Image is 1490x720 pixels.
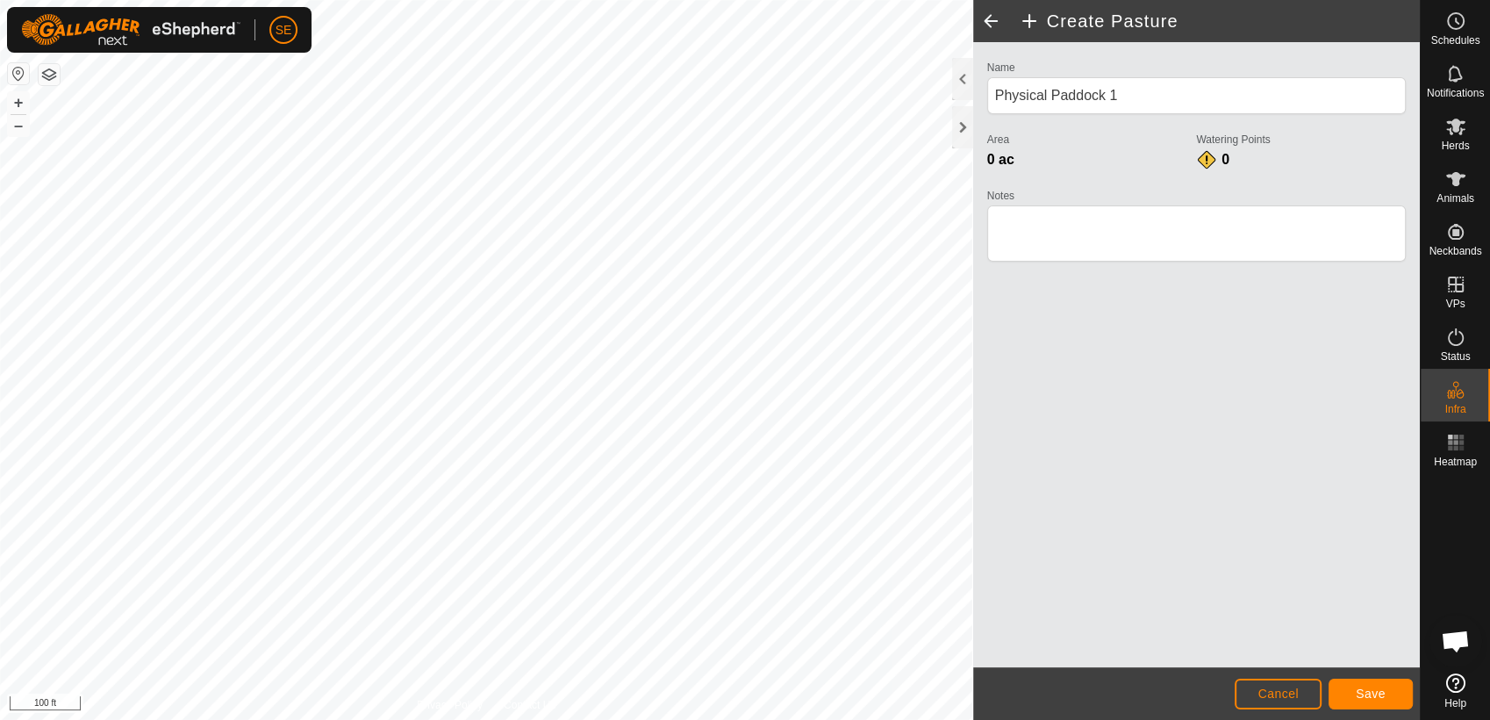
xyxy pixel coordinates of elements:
button: + [8,92,29,113]
label: Name [987,60,1406,76]
label: Watering Points [1196,132,1406,148]
span: SE [276,21,292,40]
img: Gallagher Logo [21,14,240,46]
a: Contact Us [504,697,555,713]
div: Open chat [1429,615,1482,667]
span: Schedules [1430,35,1479,46]
button: Cancel [1235,679,1322,709]
span: Notifications [1427,88,1484,98]
span: Status [1440,351,1470,362]
span: Herds [1441,140,1469,151]
span: Heatmap [1434,457,1477,467]
button: Map Layers [39,64,60,85]
a: Privacy Policy [417,697,483,713]
button: – [8,115,29,136]
span: VPs [1445,299,1465,309]
span: Save [1356,687,1386,701]
span: 0 [1221,152,1229,167]
a: Help [1421,666,1490,716]
label: Notes [987,188,1406,204]
span: Infra [1444,404,1465,414]
label: Area [987,132,1197,148]
button: Reset Map [8,63,29,84]
span: Cancel [1257,687,1299,701]
span: 0 ac [987,152,1014,167]
h2: Create Pasture [1019,11,1420,32]
span: Neckbands [1429,246,1481,256]
span: Help [1444,698,1466,709]
span: Animals [1436,193,1474,204]
button: Save [1329,679,1413,709]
